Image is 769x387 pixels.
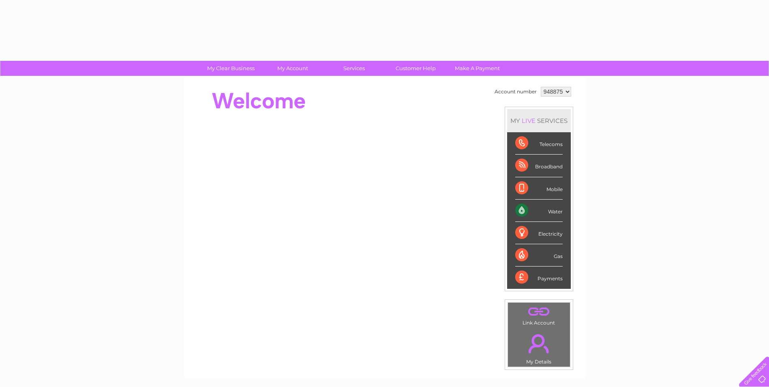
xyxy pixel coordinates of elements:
div: Water [515,200,563,222]
div: Mobile [515,177,563,200]
div: Telecoms [515,132,563,155]
a: My Clear Business [197,61,264,76]
a: . [510,329,568,358]
td: My Details [508,327,570,367]
td: Link Account [508,302,570,328]
a: . [510,305,568,319]
div: MY SERVICES [507,109,571,132]
div: Gas [515,244,563,267]
div: LIVE [520,117,537,125]
a: Customer Help [382,61,449,76]
div: Broadband [515,155,563,177]
a: My Account [259,61,326,76]
a: Services [321,61,388,76]
a: Make A Payment [444,61,511,76]
div: Electricity [515,222,563,244]
td: Account number [493,85,539,99]
div: Payments [515,267,563,288]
